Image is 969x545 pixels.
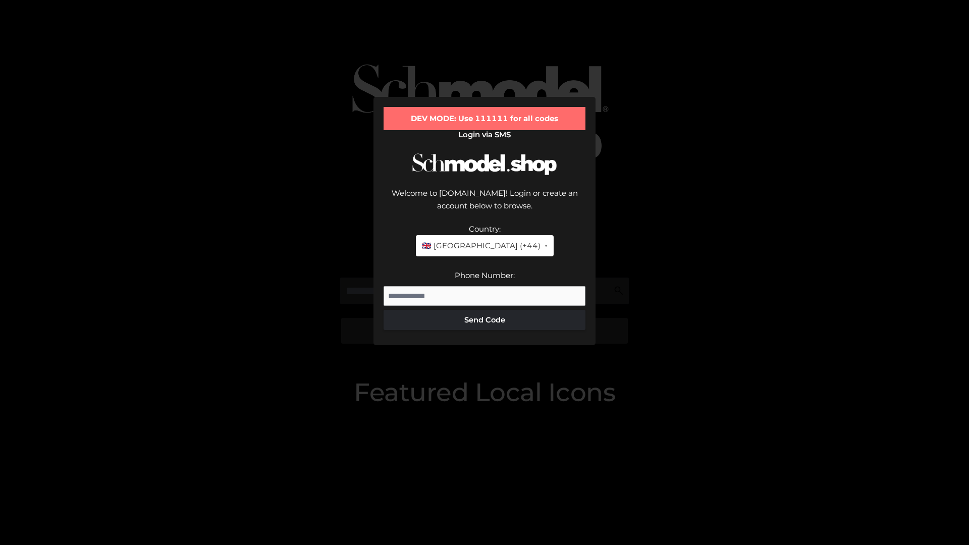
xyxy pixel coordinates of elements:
div: DEV MODE: Use 111111 for all codes [384,107,585,130]
button: Send Code [384,310,585,330]
div: Welcome to [DOMAIN_NAME]! Login or create an account below to browse. [384,187,585,223]
h2: Login via SMS [384,130,585,139]
label: Phone Number: [455,270,515,280]
span: 🇬🇧 [GEOGRAPHIC_DATA] (+44) [422,239,541,252]
img: Schmodel Logo [409,144,560,184]
label: Country: [469,224,501,234]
